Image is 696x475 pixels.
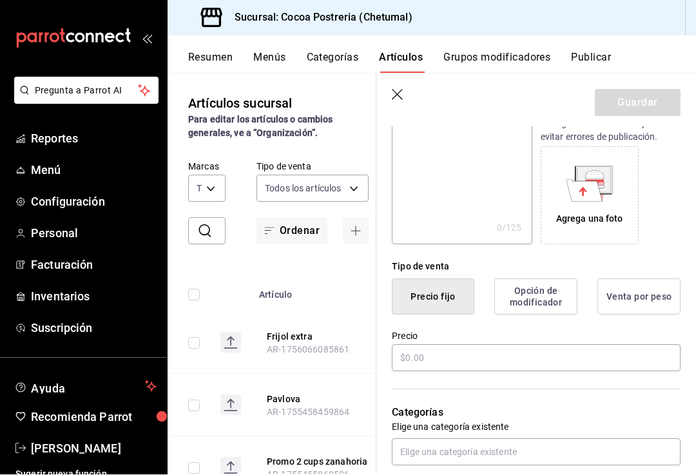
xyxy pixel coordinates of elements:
[31,320,157,337] span: Suscripción
[218,218,226,244] input: Buscar artículo
[188,52,233,73] button: Resumen
[31,193,157,211] span: Configuración
[31,409,157,426] span: Recomienda Parrot
[35,84,139,98] span: Pregunta a Parrot AI
[188,162,226,171] label: Marcas
[497,222,522,235] div: 0 /125
[267,345,349,355] span: AR-1756066085861
[571,52,611,73] button: Publicar
[392,260,681,274] div: Tipo de venta
[224,10,412,26] h3: Sucursal: Cocoa Postreria (Chetumal)
[265,182,342,195] span: Todos los artículos
[253,52,285,73] button: Menús
[188,52,696,73] div: navigation tabs
[443,52,550,73] button: Grupos modificadores
[142,34,152,44] button: open_drawer_menu
[188,94,292,113] div: Artículos sucursal
[14,77,159,104] button: Pregunta a Parrot AI
[392,439,681,466] input: Elige una categoría existente
[31,130,157,148] span: Reportes
[256,162,369,171] label: Tipo de venta
[31,257,157,274] span: Facturación
[9,93,159,107] a: Pregunta a Parrot AI
[267,407,349,418] span: AR-1755458459864
[31,225,157,242] span: Personal
[544,150,635,242] div: Agrega una foto
[256,218,327,245] button: Ordenar
[31,440,157,458] span: [PERSON_NAME]
[188,115,333,139] strong: Para editar los artículos o cambios generales, ve a “Organización”.
[251,271,385,312] th: Artículo
[197,182,202,195] span: Todas las marcas, Sin marca
[31,162,157,179] span: Menú
[494,279,577,315] button: Opción de modificador
[392,421,681,434] p: Elige una categoría existente
[31,288,157,305] span: Inventarios
[392,279,474,315] button: Precio fijo
[392,345,681,372] input: $0.00
[597,279,681,315] button: Venta por peso
[31,379,140,394] span: Ayuda
[379,52,423,73] button: Artículos
[307,52,359,73] button: Categorías
[267,331,370,344] button: edit-product-location
[392,332,681,341] label: Precio
[556,213,623,226] div: Agrega una foto
[267,456,370,469] button: edit-product-location
[392,405,681,421] p: Categorías
[267,393,370,406] button: edit-product-location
